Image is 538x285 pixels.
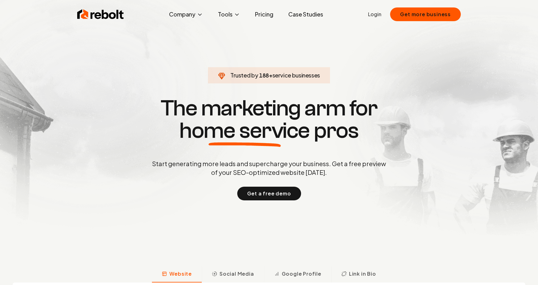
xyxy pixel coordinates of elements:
[179,119,310,142] span: home service
[151,159,387,177] p: Start generating more leads and supercharge your business. Get a free preview of your SEO-optimiz...
[368,11,381,18] a: Login
[164,8,208,21] button: Company
[390,7,461,21] button: Get more business
[282,270,321,278] span: Google Profile
[272,72,320,79] span: service businesses
[169,270,192,278] span: Website
[250,8,278,21] a: Pricing
[120,97,418,142] h1: The marketing arm for pros
[202,266,264,283] button: Social Media
[219,270,254,278] span: Social Media
[259,71,269,80] span: 188
[331,266,386,283] button: Link in Bio
[349,270,376,278] span: Link in Bio
[230,72,258,79] span: Trusted by
[237,187,301,200] button: Get a free demo
[213,8,245,21] button: Tools
[269,72,272,79] span: +
[264,266,331,283] button: Google Profile
[152,266,202,283] button: Website
[77,8,124,21] img: Rebolt Logo
[283,8,328,21] a: Case Studies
